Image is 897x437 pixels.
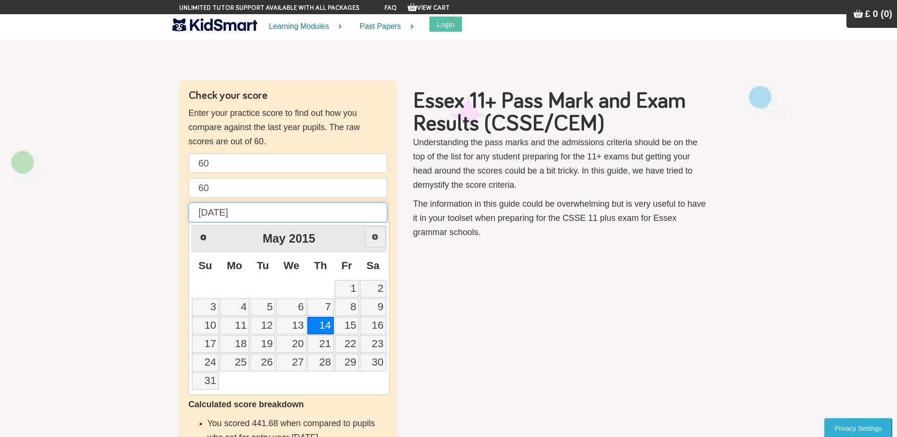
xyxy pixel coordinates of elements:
[335,280,359,297] a: 1
[408,5,450,11] a: View Cart
[189,202,387,222] input: Date of birth (d/m/y) e.g. 27/12/2007
[192,317,219,334] a: 10
[189,90,387,101] h4: Check your score
[192,335,219,353] a: 17
[227,260,243,271] span: Monday
[250,298,275,316] a: 5
[189,106,387,149] p: Enter your practice score to find out how you compare against the last year pupils. The raw score...
[307,354,333,371] a: 28
[192,354,219,371] a: 24
[250,317,275,334] a: 12
[366,260,380,271] span: Saturday
[865,9,892,19] span: £ 0 (0)
[307,298,333,316] a: 7
[360,317,386,334] a: 16
[335,354,359,371] a: 29
[220,335,250,353] a: 18
[307,317,333,334] a: 14
[413,197,709,239] p: The information in this guide could be overwhelming but is very useful to have it in your toolset...
[429,17,462,32] button: Login
[335,335,359,353] a: 22
[384,5,397,11] a: FAQ
[360,298,386,316] a: 9
[348,14,420,39] a: Past Papers
[172,17,257,33] img: KidSmart logo
[314,260,327,271] span: Thursday
[307,335,333,353] a: 21
[200,234,207,241] span: Prev
[371,233,379,241] span: Next
[276,354,306,371] a: 27
[199,260,212,271] span: Sunday
[250,354,275,371] a: 26
[220,317,250,334] a: 11
[360,354,386,371] a: 30
[220,298,250,316] a: 4
[360,335,386,353] a: 23
[289,232,315,245] span: 2015
[220,354,250,371] a: 25
[360,280,386,297] a: 2
[276,335,306,353] a: 20
[189,153,387,173] input: English raw score
[413,90,709,135] h1: Essex 11+ Pass Mark and Exam Results (CSSE/CEM)
[179,3,359,13] span: Unlimited tutor support available with all packages
[413,135,709,192] p: Understanding the pass marks and the admissions criteria should be on the top of the list for any...
[365,226,386,247] a: Next
[341,260,352,271] span: Friday
[189,400,304,409] b: Calculated score breakdown
[408,2,417,12] img: Your items in the shopping basket
[192,372,219,390] a: 31
[335,317,359,334] a: 15
[284,260,299,271] span: Wednesday
[257,260,269,271] span: Tuesday
[262,232,286,245] span: May
[189,178,387,198] input: Maths raw score
[335,298,359,316] a: 8
[853,9,863,18] img: Your items in the shopping basket
[193,227,214,248] a: Prev
[192,298,219,316] a: 3
[257,14,348,39] a: Learning Modules
[250,335,275,353] a: 19
[276,317,306,334] a: 13
[276,298,306,316] a: 6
